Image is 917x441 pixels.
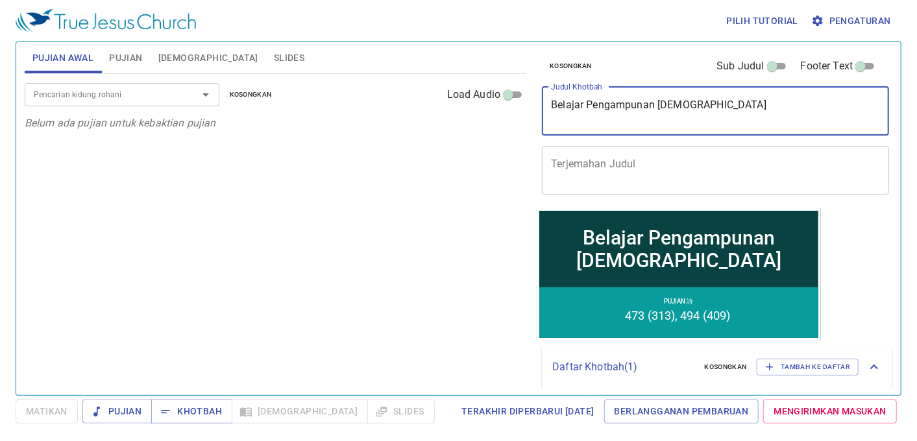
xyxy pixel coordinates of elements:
span: Terakhir Diperbarui [DATE] [461,403,594,420]
button: Kosongkan [222,87,280,102]
button: Kosongkan [542,58,600,74]
span: Pengaturan [814,13,891,29]
span: Footer Text [801,58,853,74]
span: [DEMOGRAPHIC_DATA] [158,50,258,66]
span: Pujian Awal [32,50,93,66]
span: Pujian [109,50,142,66]
p: Daftar Khotbah ( 1 ) [552,359,694,375]
button: Kosongkan [697,359,755,375]
span: Load Audio [447,87,501,102]
span: Pilih tutorial [726,13,798,29]
button: Pilih tutorial [721,9,803,33]
div: Daftar Khotbah(1)KosongkanTambah ke Daftar [542,346,892,388]
a: Mengirimkan Masukan [763,399,897,423]
span: Slides [274,50,304,66]
span: Kosongkan [230,89,272,101]
span: Khotbah [162,403,222,420]
button: Pujian [82,399,152,423]
img: True Jesus Church [16,9,196,32]
span: Mengirimkan Masukan [774,403,886,420]
span: Berlangganan Pembaruan [615,403,749,420]
span: Kosongkan [705,361,747,373]
button: Tambah ke Daftar [757,359,859,375]
button: Khotbah [151,399,232,423]
span: Tambah ke Daftar [765,361,850,373]
span: Sub Judul [716,58,764,74]
span: Kosongkan [550,60,592,72]
button: Pengaturan [809,9,896,33]
button: Open [197,86,215,104]
a: Terakhir Diperbarui [DATE] [456,399,599,423]
i: Belum ada pujian untuk kebaktian pujian [25,117,216,129]
textarea: Belajar Pengampunan [DEMOGRAPHIC_DATA] [551,99,880,123]
a: Berlangganan Pembaruan [604,399,759,423]
span: Pujian [93,403,141,420]
iframe: from-child [537,208,821,340]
